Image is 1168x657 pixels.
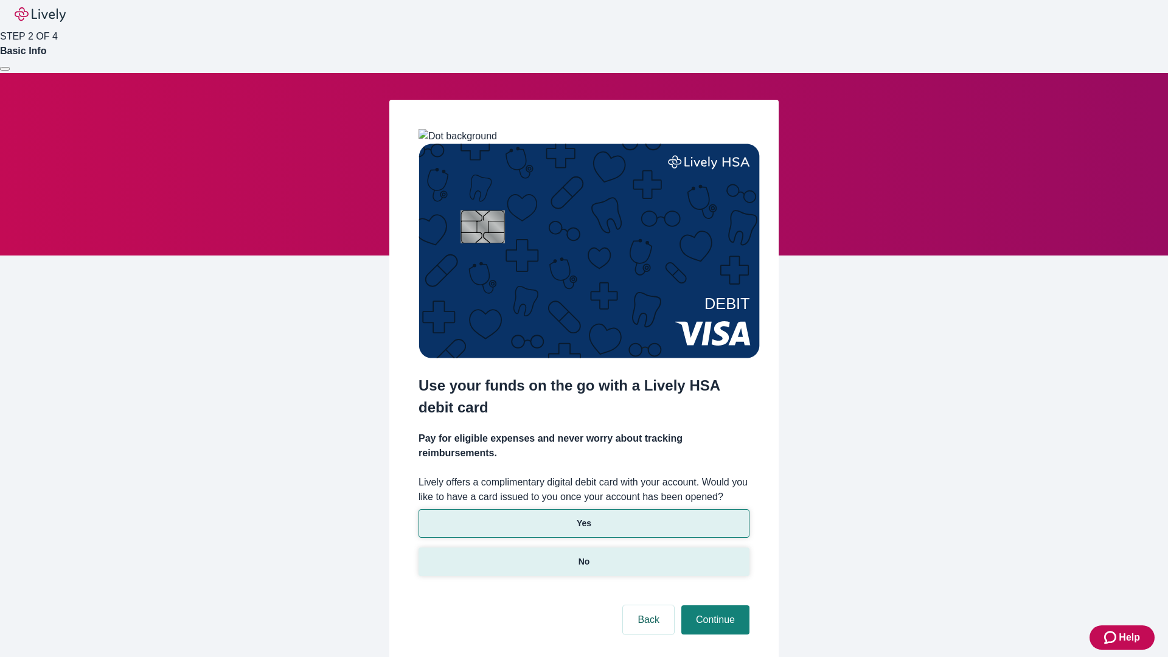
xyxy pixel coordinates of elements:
[1090,625,1155,650] button: Zendesk support iconHelp
[419,431,749,461] h4: Pay for eligible expenses and never worry about tracking reimbursements.
[623,605,674,634] button: Back
[419,547,749,576] button: No
[419,144,760,358] img: Debit card
[1104,630,1119,645] svg: Zendesk support icon
[419,509,749,538] button: Yes
[419,475,749,504] label: Lively offers a complimentary digital debit card with your account. Would you like to have a card...
[15,7,66,22] img: Lively
[419,375,749,419] h2: Use your funds on the go with a Lively HSA debit card
[419,129,497,144] img: Dot background
[579,555,590,568] p: No
[1119,630,1140,645] span: Help
[577,517,591,530] p: Yes
[681,605,749,634] button: Continue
